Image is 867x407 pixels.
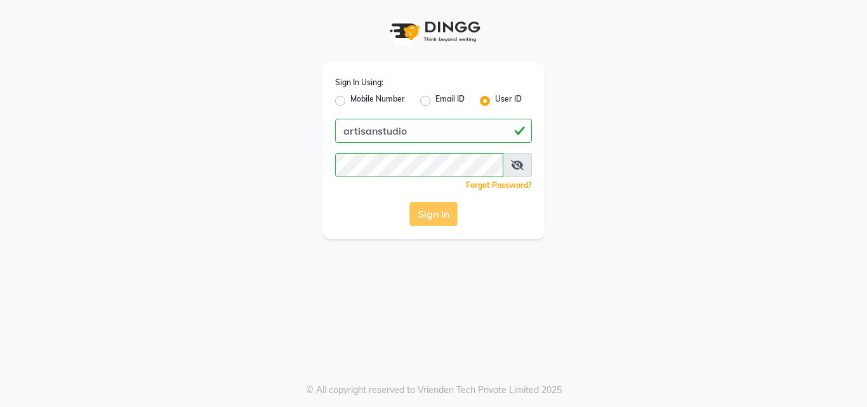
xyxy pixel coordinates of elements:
img: logo1.svg [383,13,484,50]
input: Username [335,119,532,143]
label: Mobile Number [350,93,405,109]
label: Email ID [435,93,465,109]
label: Sign In Using: [335,77,383,88]
a: Forgot Password? [466,180,532,190]
label: User ID [495,93,522,109]
input: Username [335,153,503,177]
